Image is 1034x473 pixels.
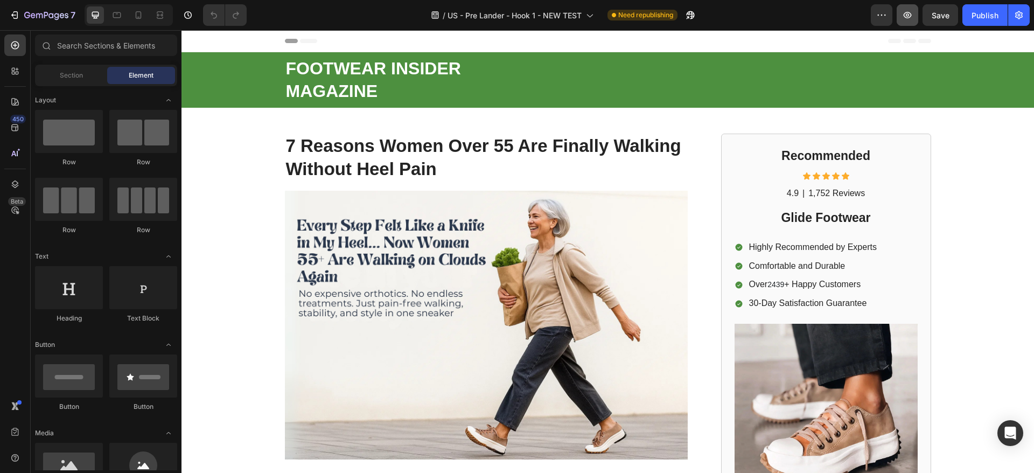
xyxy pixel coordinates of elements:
[35,252,48,261] span: Text
[443,10,445,21] span: /
[35,157,103,167] div: Row
[60,71,83,80] span: Section
[568,212,695,223] p: Highly Recommended by Experts
[35,95,56,105] span: Layout
[972,10,998,21] div: Publish
[932,11,949,20] span: Save
[568,268,695,279] p: 30-Day Satisfaction Guarantee
[129,71,153,80] span: Element
[35,34,177,56] input: Search Sections & Elements
[8,197,26,206] div: Beta
[160,248,177,265] span: Toggle open
[997,420,1023,446] div: Open Intercom Messenger
[568,231,695,242] p: Comfortable and Durable
[568,249,695,260] p: Over + Happy Customers
[448,10,582,21] span: US - Pre Lander - Hook 1 - NEW TEST
[553,179,736,197] h2: Glide Footwear
[160,336,177,353] span: Toggle open
[586,250,603,259] span: 2439
[160,92,177,109] span: Toggle open
[109,402,177,412] div: Button
[605,158,617,169] p: 4.9
[10,115,26,123] div: 450
[35,340,55,350] span: Button
[962,4,1008,26] button: Publish
[621,158,623,169] p: |
[181,30,1034,473] iframe: Design area
[109,157,177,167] div: Row
[627,158,683,169] p: 1,752 Reviews
[35,314,103,323] div: Heading
[618,10,673,20] span: Need republishing
[109,314,177,323] div: Text Block
[203,4,247,26] div: Undo/Redo
[109,225,177,235] div: Row
[35,428,54,438] span: Media
[923,4,958,26] button: Save
[71,9,75,22] p: 7
[160,425,177,442] span: Toggle open
[35,402,103,412] div: Button
[35,225,103,235] div: Row
[553,117,736,135] h2: Recommended
[4,4,80,26] button: 7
